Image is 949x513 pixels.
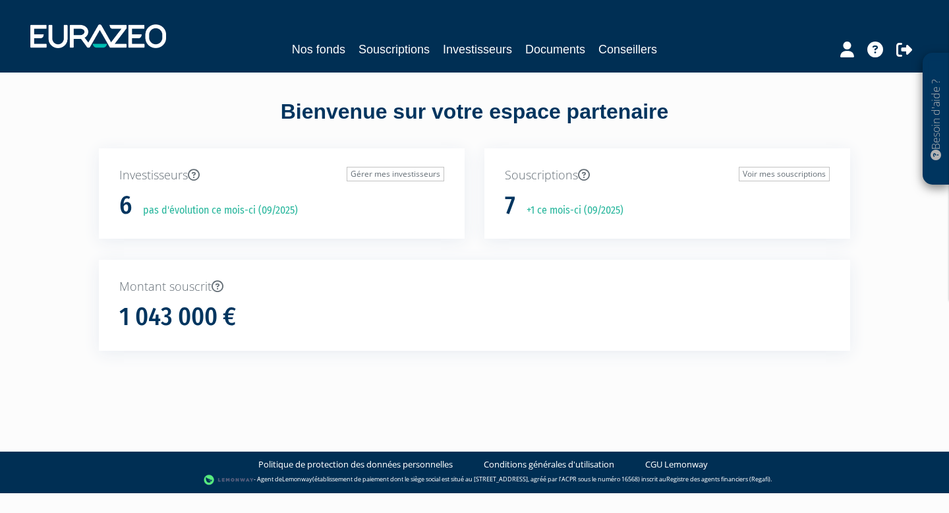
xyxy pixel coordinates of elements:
a: Documents [525,40,585,59]
p: +1 ce mois-ci (09/2025) [517,203,623,218]
a: Voir mes souscriptions [739,167,830,181]
p: Besoin d'aide ? [929,60,944,179]
a: Conseillers [598,40,657,59]
img: 1732889491-logotype_eurazeo_blanc_rvb.png [30,24,166,48]
a: Nos fonds [292,40,345,59]
a: Investisseurs [443,40,512,59]
a: Conditions générales d'utilisation [484,458,614,471]
a: Lemonway [282,475,312,483]
p: Montant souscrit [119,278,830,295]
h1: 6 [119,192,132,220]
p: Souscriptions [505,167,830,184]
p: Investisseurs [119,167,444,184]
a: Souscriptions [359,40,430,59]
a: Gérer mes investisseurs [347,167,444,181]
p: pas d'évolution ce mois-ci (09/2025) [134,203,298,218]
h1: 1 043 000 € [119,303,236,331]
div: Bienvenue sur votre espace partenaire [89,97,860,148]
img: logo-lemonway.png [204,473,254,487]
a: Registre des agents financiers (Regafi) [666,475,770,483]
div: - Agent de (établissement de paiement dont le siège social est situé au [STREET_ADDRESS], agréé p... [13,473,936,487]
a: Politique de protection des données personnelles [258,458,453,471]
h1: 7 [505,192,515,220]
a: CGU Lemonway [645,458,708,471]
